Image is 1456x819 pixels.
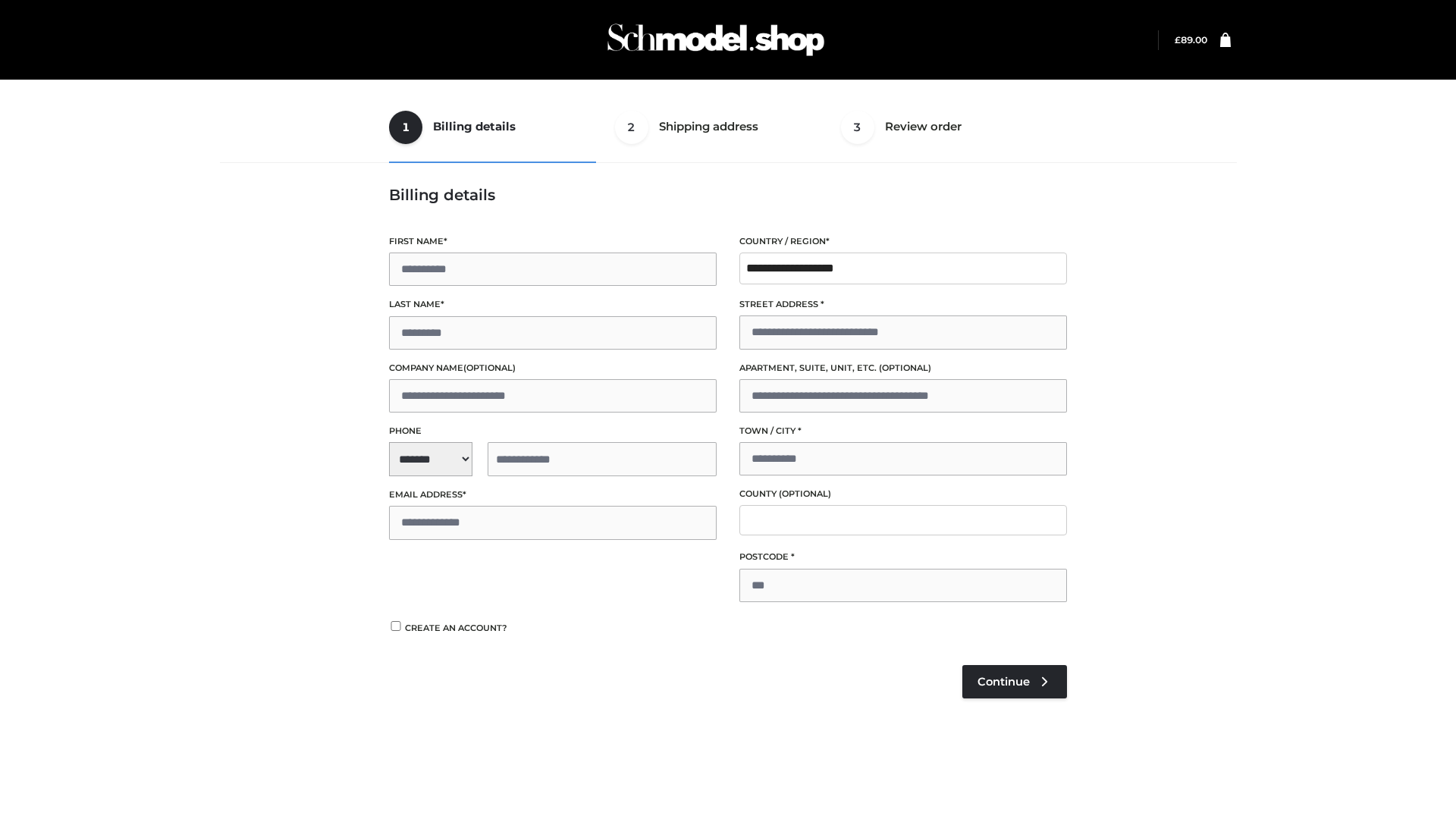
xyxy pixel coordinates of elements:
[389,186,1067,204] h3: Billing details
[739,550,1067,564] label: Postcode
[739,234,1067,249] label: Country / Region
[779,488,831,499] span: (optional)
[1175,34,1207,45] bdi: 89.00
[389,488,717,502] label: Email address
[389,621,403,631] input: Create an account?
[879,362,931,373] span: (optional)
[405,623,507,633] span: Create an account?
[739,424,1067,438] label: Town / City
[739,297,1067,312] label: Street address
[389,234,717,249] label: First name
[463,362,516,373] span: (optional)
[1175,34,1207,45] a: £89.00
[739,361,1067,375] label: Apartment, suite, unit, etc.
[602,10,830,70] img: Schmodel Admin 964
[389,424,717,438] label: Phone
[1175,34,1181,45] span: £
[389,297,717,312] label: Last name
[389,361,717,375] label: Company name
[962,665,1067,698] a: Continue
[739,487,1067,501] label: County
[977,675,1030,689] span: Continue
